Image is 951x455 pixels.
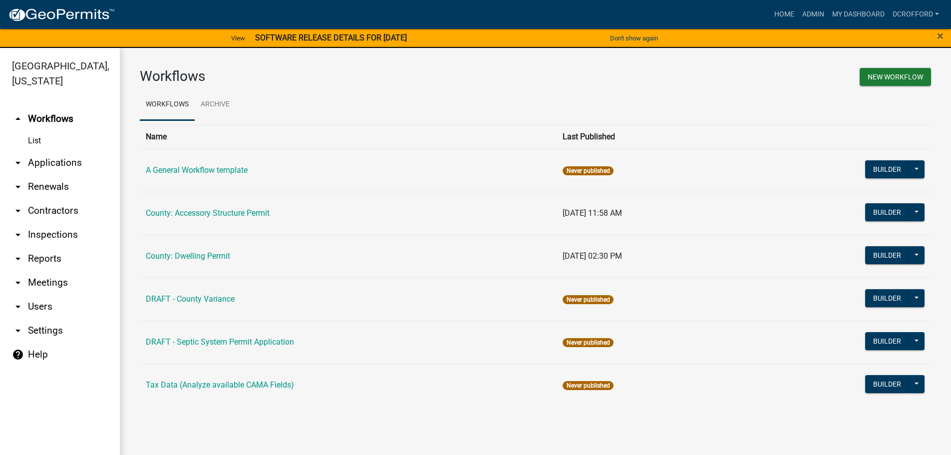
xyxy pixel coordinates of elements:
[140,124,557,149] th: Name
[12,205,24,217] i: arrow_drop_down
[12,113,24,125] i: arrow_drop_up
[563,251,622,261] span: [DATE] 02:30 PM
[563,295,613,304] span: Never published
[227,30,249,46] a: View
[12,229,24,241] i: arrow_drop_down
[865,289,909,307] button: Builder
[865,160,909,178] button: Builder
[146,294,235,304] a: DRAFT - County Variance
[865,203,909,221] button: Builder
[937,30,944,42] button: Close
[889,5,943,24] a: dcrofford
[563,338,613,347] span: Never published
[140,68,528,85] h3: Workflows
[12,349,24,361] i: help
[828,5,889,24] a: My Dashboard
[140,89,195,121] a: Workflows
[12,253,24,265] i: arrow_drop_down
[255,33,407,42] strong: SOFTWARE RELEASE DETAILS FOR [DATE]
[12,181,24,193] i: arrow_drop_down
[12,277,24,289] i: arrow_drop_down
[865,375,909,393] button: Builder
[770,5,798,24] a: Home
[146,251,230,261] a: County: Dwelling Permit
[937,29,944,43] span: ×
[563,166,613,175] span: Never published
[12,325,24,337] i: arrow_drop_down
[195,89,236,121] a: Archive
[563,381,613,390] span: Never published
[146,165,248,175] a: A General Workflow template
[146,208,270,218] a: County: Accessory Structure Permit
[865,332,909,350] button: Builder
[860,68,931,86] button: New Workflow
[146,380,294,390] a: Tax Data (Analyze available CAMA Fields)
[563,208,622,218] span: [DATE] 11:58 AM
[12,157,24,169] i: arrow_drop_down
[12,301,24,313] i: arrow_drop_down
[146,337,294,347] a: DRAFT - Septic System Permit Application
[798,5,828,24] a: Admin
[557,124,742,149] th: Last Published
[865,246,909,264] button: Builder
[606,30,662,46] button: Don't show again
